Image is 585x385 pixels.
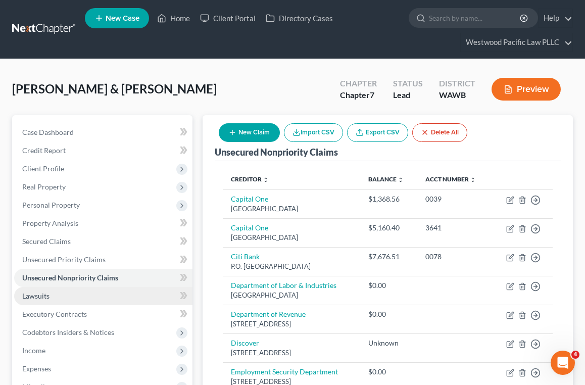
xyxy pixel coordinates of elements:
[219,123,280,142] button: New Claim
[22,364,51,373] span: Expenses
[152,9,195,27] a: Home
[539,9,572,27] a: Help
[231,175,269,183] a: Creditor unfold_more
[231,339,259,347] a: Discover
[22,346,45,355] span: Income
[261,9,338,27] a: Directory Cases
[231,310,306,318] a: Department of Revenue
[106,15,139,22] span: New Case
[284,123,343,142] button: Import CSV
[429,9,521,27] input: Search by name...
[231,319,352,329] div: [STREET_ADDRESS]
[22,328,114,336] span: Codebtors Insiders & Notices
[12,81,217,96] span: [PERSON_NAME] & [PERSON_NAME]
[14,123,192,141] a: Case Dashboard
[231,204,352,214] div: [GEOGRAPHIC_DATA]
[492,78,561,101] button: Preview
[551,351,575,375] iframe: Intercom live chat
[14,141,192,160] a: Credit Report
[263,177,269,183] i: unfold_more
[425,223,483,233] div: 3641
[368,309,410,319] div: $0.00
[368,367,410,377] div: $0.00
[231,367,338,376] a: Employment Security Department
[22,146,66,155] span: Credit Report
[14,232,192,251] a: Secured Claims
[368,175,404,183] a: Balance unfold_more
[231,281,336,290] a: Department of Labor & Industries
[393,89,423,101] div: Lead
[340,78,377,89] div: Chapter
[22,255,106,264] span: Unsecured Priority Claims
[412,123,467,142] button: Delete All
[215,146,338,158] div: Unsecured Nonpriority Claims
[370,90,374,100] span: 7
[470,177,476,183] i: unfold_more
[14,251,192,269] a: Unsecured Priority Claims
[571,351,579,359] span: 4
[461,33,572,52] a: Westwood Pacific Law PLLC
[231,348,352,358] div: [STREET_ADDRESS]
[22,164,64,173] span: Client Profile
[439,89,475,101] div: WAWB
[14,214,192,232] a: Property Analysis
[22,292,50,300] span: Lawsuits
[368,252,410,262] div: $7,676.51
[22,201,80,209] span: Personal Property
[22,273,118,282] span: Unsecured Nonpriority Claims
[14,287,192,305] a: Lawsuits
[22,237,71,246] span: Secured Claims
[425,194,483,204] div: 0039
[347,123,408,142] a: Export CSV
[368,280,410,291] div: $0.00
[231,291,352,300] div: [GEOGRAPHIC_DATA]
[14,269,192,287] a: Unsecured Nonpriority Claims
[231,223,268,232] a: Capital One
[231,262,352,271] div: P.O. [GEOGRAPHIC_DATA]
[368,338,410,348] div: Unknown
[439,78,475,89] div: District
[231,195,268,203] a: Capital One
[22,219,78,227] span: Property Analysis
[368,194,410,204] div: $1,368.56
[393,78,423,89] div: Status
[231,233,352,243] div: [GEOGRAPHIC_DATA]
[231,252,260,261] a: Citi Bank
[22,310,87,318] span: Executory Contracts
[340,89,377,101] div: Chapter
[14,305,192,323] a: Executory Contracts
[398,177,404,183] i: unfold_more
[425,175,476,183] a: Acct Number unfold_more
[368,223,410,233] div: $5,160.40
[22,182,66,191] span: Real Property
[425,252,483,262] div: 0078
[195,9,261,27] a: Client Portal
[22,128,74,136] span: Case Dashboard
